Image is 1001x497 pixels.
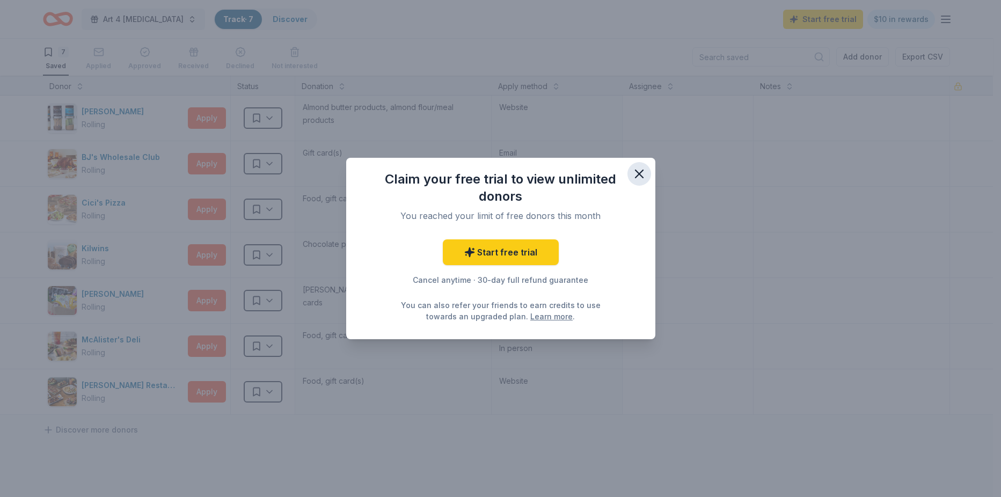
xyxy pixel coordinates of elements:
div: Claim your free trial to view unlimited donors [368,171,634,205]
div: You reached your limit of free donors this month [381,209,621,222]
a: Learn more [530,311,573,322]
div: You can also refer your friends to earn credits to use towards an upgraded plan. . [398,299,604,322]
a: Start free trial [443,239,559,265]
div: Cancel anytime · 30-day full refund guarantee [368,274,634,287]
